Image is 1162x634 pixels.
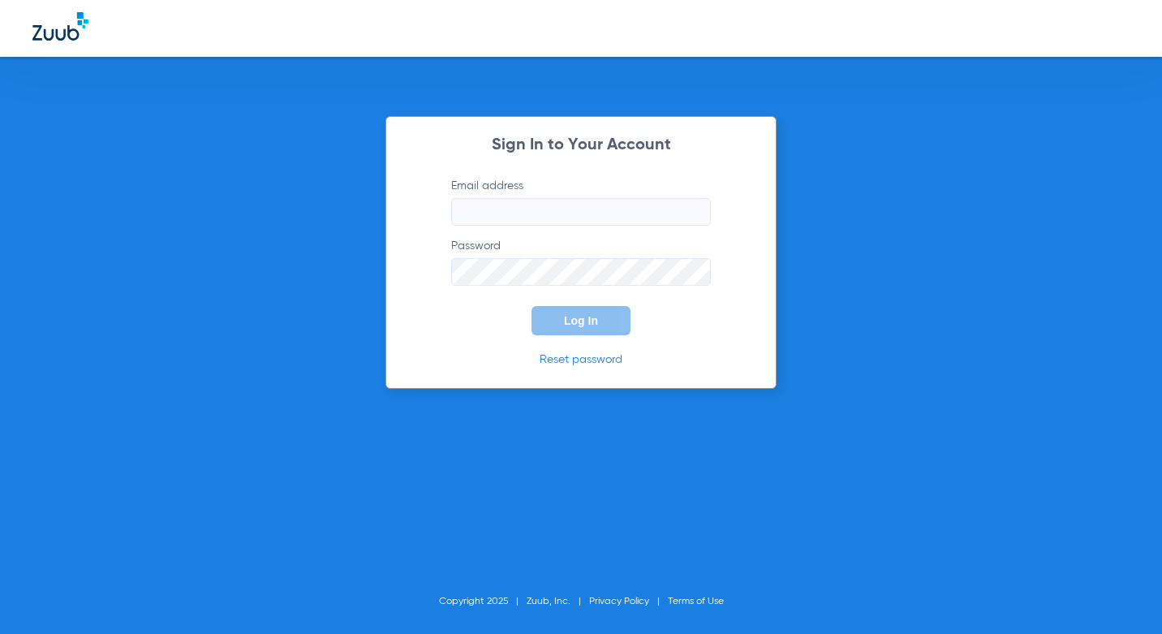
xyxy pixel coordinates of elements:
[439,593,527,610] li: Copyright 2025
[451,198,711,226] input: Email address
[540,354,622,365] a: Reset password
[589,597,649,606] a: Privacy Policy
[451,178,711,226] label: Email address
[1081,556,1162,634] iframe: Chat Widget
[32,12,88,41] img: Zuub Logo
[564,314,598,327] span: Log In
[527,593,589,610] li: Zuub, Inc.
[451,238,711,286] label: Password
[451,258,711,286] input: Password
[427,137,735,153] h2: Sign In to Your Account
[668,597,724,606] a: Terms of Use
[532,306,630,335] button: Log In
